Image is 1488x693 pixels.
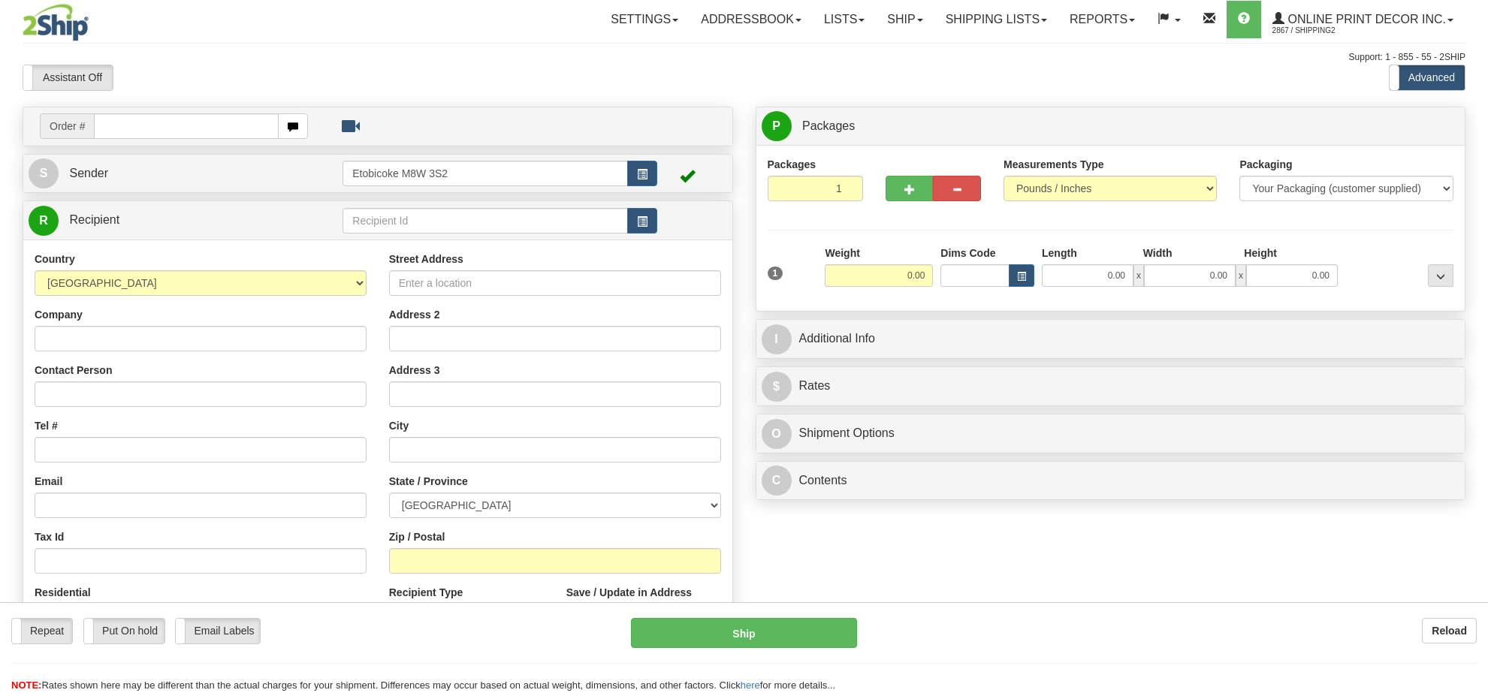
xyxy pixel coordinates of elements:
[1244,246,1277,261] label: Height
[35,474,62,489] label: Email
[1272,23,1385,38] span: 2867 / Shipping2
[762,324,792,354] span: I
[343,208,627,234] input: Recipient Id
[1422,618,1477,643] button: Reload
[29,158,343,189] a: S Sender
[762,418,1460,449] a: OShipment Options
[35,252,75,267] label: Country
[343,161,627,186] input: Sender Id
[934,1,1058,38] a: Shipping lists
[389,585,463,600] label: Recipient Type
[11,679,41,691] span: NOTE:
[566,585,721,615] label: Save / Update in Address Book
[1042,246,1077,261] label: Length
[389,270,721,296] input: Enter a location
[84,619,164,643] label: Put On hold
[389,307,440,322] label: Address 2
[1453,270,1486,423] iframe: chat widget
[35,307,83,322] label: Company
[389,418,409,433] label: City
[825,246,859,261] label: Weight
[1058,1,1146,38] a: Reports
[1428,264,1453,287] div: ...
[1239,157,1292,172] label: Packaging
[768,267,783,280] span: 1
[1133,264,1144,287] span: x
[762,466,792,496] span: C
[762,372,792,402] span: $
[762,419,792,449] span: O
[389,474,468,489] label: State / Province
[29,205,308,236] a: R Recipient
[762,371,1460,402] a: $Rates
[1004,157,1104,172] label: Measurements Type
[762,111,1460,142] a: P Packages
[29,158,59,188] span: S
[690,1,813,38] a: Addressbook
[40,113,94,139] span: Order #
[1432,625,1467,637] b: Reload
[1390,65,1465,89] label: Advanced
[802,119,855,132] span: Packages
[762,466,1460,496] a: CContents
[23,51,1465,64] div: Support: 1 - 855 - 55 - 2SHIP
[35,418,58,433] label: Tel #
[1261,1,1465,38] a: Online Print Decor Inc. 2867 / Shipping2
[631,618,856,648] button: Ship
[762,111,792,141] span: P
[741,679,760,691] a: here
[35,529,64,544] label: Tax Id
[69,213,119,226] span: Recipient
[23,4,89,41] img: logo2867.jpg
[1236,264,1246,287] span: x
[1143,246,1173,261] label: Width
[35,585,91,600] label: Residential
[29,206,59,236] span: R
[176,619,259,643] label: Email Labels
[813,1,876,38] a: Lists
[762,324,1460,354] a: IAdditional Info
[389,529,445,544] label: Zip / Postal
[12,619,72,643] label: Repeat
[389,252,463,267] label: Street Address
[23,65,113,89] label: Assistant Off
[69,167,108,179] span: Sender
[768,157,816,172] label: Packages
[876,1,934,38] a: Ship
[599,1,690,38] a: Settings
[940,246,995,261] label: Dims Code
[35,363,112,378] label: Contact Person
[389,363,440,378] label: Address 3
[1284,13,1446,26] span: Online Print Decor Inc.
